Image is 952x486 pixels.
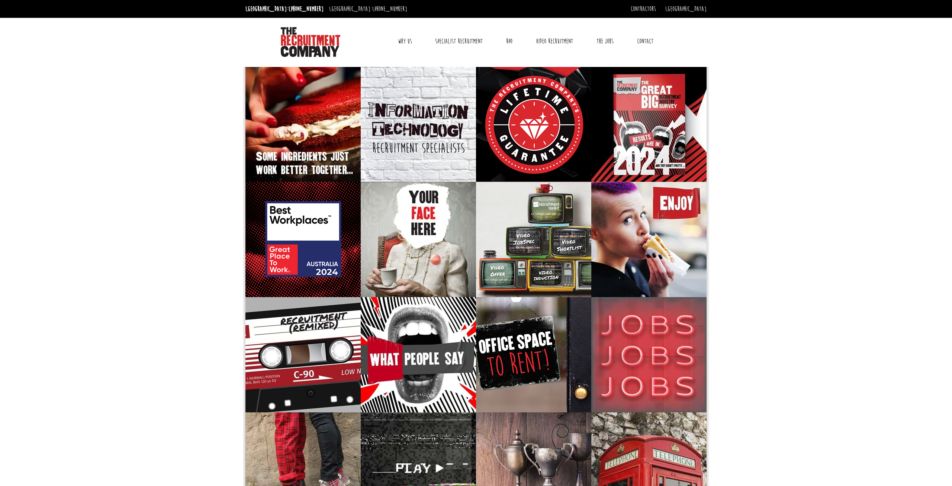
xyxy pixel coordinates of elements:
[372,5,407,13] a: [PHONE_NUMBER]
[244,3,325,15] li: [GEOGRAPHIC_DATA]:
[631,32,659,51] a: Contact
[281,27,340,57] img: The Recruitment Company
[631,5,656,13] a: Contractors
[392,32,418,51] a: Why Us
[430,32,488,51] a: Specialist Recruitment
[501,32,518,51] a: RPO
[530,32,579,51] a: Video Recruitment
[327,3,409,15] li: [GEOGRAPHIC_DATA]:
[289,5,324,13] a: [PHONE_NUMBER]
[665,5,707,13] a: [GEOGRAPHIC_DATA]
[591,32,619,51] a: The Jobs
